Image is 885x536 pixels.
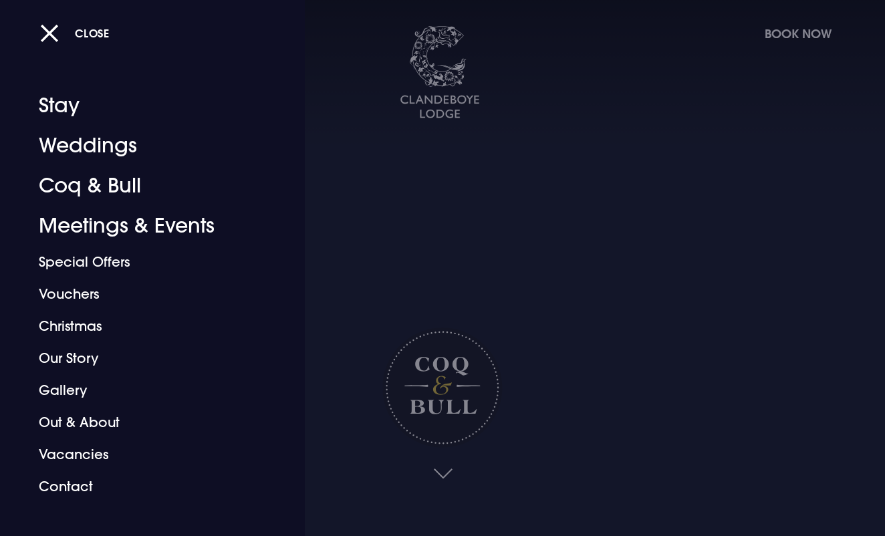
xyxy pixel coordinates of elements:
a: Gallery [39,374,248,406]
a: Out & About [39,406,248,438]
a: Christmas [39,310,248,342]
a: Meetings & Events [39,206,248,246]
a: Special Offers [39,246,248,278]
a: Weddings [39,126,248,166]
a: Stay [39,86,248,126]
a: Coq & Bull [39,166,248,206]
button: Close [40,19,110,47]
a: Contact [39,471,248,503]
a: Vouchers [39,278,248,310]
span: Close [75,26,110,40]
a: Vacancies [39,438,248,471]
a: Our Story [39,342,248,374]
